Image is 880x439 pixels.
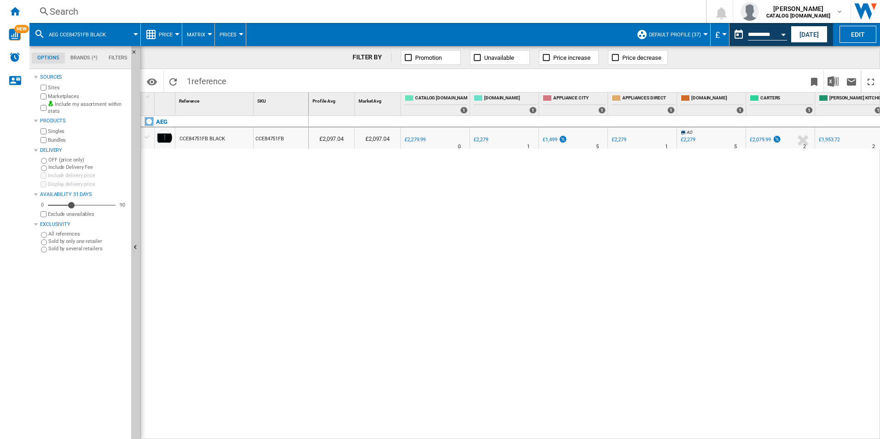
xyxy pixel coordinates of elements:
div: £2,279 [681,137,695,143]
md-slider: Availability [48,201,116,210]
img: mysite-bg-18x18.png [48,101,53,106]
div: 0 [39,202,46,208]
div: £2,279.99 [403,135,426,144]
button: Open calendar [775,25,792,41]
div: £2,279 [474,137,488,143]
md-menu: Currency [711,23,729,46]
div: APPLIANCE CITY 1 offers sold by APPLIANCE CITY [541,92,608,116]
div: This report is based on a date in the past. [729,23,789,46]
input: Include delivery price [41,173,46,179]
button: Price decrease [608,50,668,65]
div: AEG CCE84751FB BLACK [34,23,136,46]
input: Include Delivery Fee [41,165,47,171]
div: Profile Avg Sort None [311,92,354,107]
div: £2,097.04 [309,127,354,149]
div: Delivery Time : 5 days [596,142,599,151]
button: Prices [220,23,241,46]
img: excel-24x24.png [828,76,839,87]
input: All references [41,232,47,238]
div: £2,279 [472,135,488,144]
label: Marketplaces [48,93,127,100]
div: Delivery [40,147,127,154]
button: Reload [164,70,182,92]
div: Delivery Time : 1 day [665,142,668,151]
input: Include my assortment within stats [41,102,46,114]
div: £1,953.72 [819,137,840,143]
input: Display delivery price [41,211,46,217]
div: Sort None [255,92,308,107]
div: £2,279.99 [405,137,426,143]
span: Matrix [187,32,205,38]
div: Market Avg Sort None [357,92,400,107]
span: Price [159,32,173,38]
span: APPLIANCES DIRECT [622,95,675,103]
div: £1,953.72 [817,135,840,144]
span: Prices [220,32,237,38]
img: promotionV3.png [558,135,567,143]
div: CCE84751FB [254,127,308,149]
img: alerts-logo.svg [9,52,20,63]
span: Profile Avg [313,98,336,104]
b: CATALOG [DOMAIN_NAME] [766,13,830,19]
button: Price increase [539,50,599,65]
label: Display delivery price [48,181,127,188]
span: SKU [257,98,266,104]
div: 1 offers sold by APPLIANCES DIRECT [667,107,675,114]
span: reference [191,76,226,86]
button: [DATE] [791,26,828,43]
div: Delivery Time : 2 days [872,142,875,151]
div: Sort None [156,92,175,107]
div: FILTER BY [353,53,392,62]
div: £2,079.99 [748,135,782,144]
div: Sources [40,74,127,81]
div: 1 offers sold by CATALOG ELECTROLUX.UK [460,107,468,114]
span: NEW [14,25,29,33]
button: Promotion [401,50,461,65]
div: Products [40,117,127,125]
input: Bundles [41,137,46,143]
div: Delivery Time : 2 days [803,142,806,151]
input: Singles [41,128,46,134]
div: Sort None [311,92,354,107]
input: Sites [41,85,46,91]
span: Price increase [553,54,591,61]
span: Price decrease [622,54,661,61]
div: £1,499 [543,137,557,143]
div: Reference Sort None [177,92,253,107]
div: 90 [117,202,127,208]
div: Delivery Time : 5 days [734,142,737,151]
span: [PERSON_NAME] [766,4,830,13]
label: Sold by several retailers [48,245,127,252]
span: 1 [182,70,231,90]
md-tab-item: Options [32,52,65,64]
span: Promotion [415,54,442,61]
div: Delivery Time : 0 day [458,142,461,151]
div: Delivery Time : 1 day [527,142,530,151]
div: 1 offers sold by AMAZON.CO.UK [736,107,744,114]
label: Singles [48,128,127,135]
div: CARTERS 1 offers sold by CARTERS [748,92,815,116]
div: £2,279 [612,137,626,143]
div: 1 offers sold by AO.COM [529,107,537,114]
div: £2,097.04 [355,127,400,149]
label: Bundles [48,137,127,144]
button: Options [143,73,161,90]
span: £ [715,30,720,40]
button: Default profile (37) [649,23,706,46]
div: [DOMAIN_NAME] 1 offers sold by AO.COM [472,92,538,116]
img: promotionV3.png [772,135,782,143]
button: Bookmark this report [805,70,823,92]
label: Sold by only one retailer [48,238,127,245]
div: £1,499 [541,135,567,144]
img: wise-card.svg [9,29,21,40]
label: Exclude unavailables [48,211,127,218]
div: 1 offers sold by APPLIANCE CITY [598,107,606,114]
md-tab-item: Filters [103,52,133,64]
span: CARTERS [760,95,813,103]
input: Marketplaces [41,93,46,99]
img: profile.jpg [741,2,759,21]
span: APPLIANCE CITY [553,95,606,103]
span: AO [687,130,693,135]
div: £2,079.99 [750,137,771,143]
